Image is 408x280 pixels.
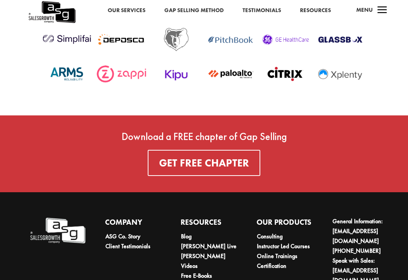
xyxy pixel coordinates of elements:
a: Testimonials [243,6,281,16]
a: Resources [300,6,331,16]
img: Paloalto-networks-logo [205,59,258,90]
img: Glassbox logo [314,24,367,55]
a: [PERSON_NAME] Live [181,242,236,250]
img: Bear logo [150,24,203,55]
img: A Sales Growth Company [29,216,85,245]
span: Menu [356,6,373,14]
div: Download a FREE chapter of Gap Selling [41,132,367,141]
h4: Our Products [257,216,312,232]
a: Gap Selling Method [164,6,224,16]
a: Client Testimonials [105,242,150,250]
img: Xplenty logo [314,59,367,90]
h4: Resources [181,216,236,232]
li: General Information: [332,216,388,246]
a: [EMAIL_ADDRESS][DOMAIN_NAME] [332,227,379,245]
img: GE-Health-Care-logo [260,24,312,55]
img: Arms logo [41,59,94,90]
a: Online Trainings [257,252,297,260]
a: [PHONE_NUMBER] [332,247,381,255]
a: ASG Co. Story [105,232,141,240]
img: PitchBook logo [205,24,258,55]
a: Certification [257,262,286,270]
img: Kipu-logo [150,59,203,90]
a: Free E-Books [181,272,212,280]
a: Instructor Led Courses [257,242,310,250]
a: Our Services [108,6,145,16]
a: Consulting [257,232,283,240]
img: Zappi-logo [96,59,148,90]
img: Dposco logo [96,24,148,55]
h4: Company [105,216,161,232]
a: Get FREE Chapter [148,150,260,176]
img: Simplifai logo [41,24,94,55]
img: Citrix logo [260,59,312,90]
a: [PERSON_NAME] Videos [181,252,226,270]
a: Blog [181,232,192,240]
span: a [375,3,390,18]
